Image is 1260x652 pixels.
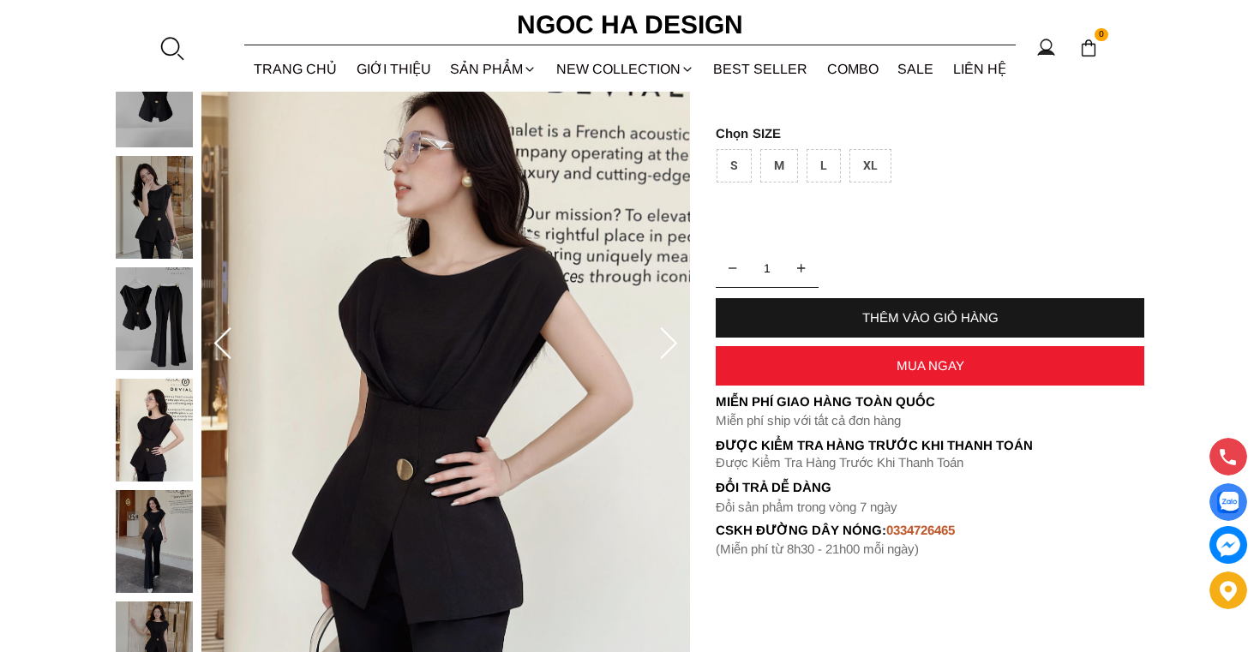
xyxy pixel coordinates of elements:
img: img-CART-ICON-ksit0nf1 [1079,39,1098,57]
span: 0 [1095,28,1108,42]
div: L [807,149,841,182]
a: BEST SELLER [704,46,818,92]
div: SẢN PHẨM [441,46,547,92]
font: (Miễn phí từ 8h30 - 21h00 mỗi ngày) [716,541,919,556]
a: Combo [818,46,889,92]
a: Display image [1209,483,1247,521]
div: M [760,149,798,182]
p: Được Kiểm Tra Hàng Trước Khi Thanh Toán [716,455,1144,470]
input: Quantity input [716,251,819,285]
div: MUA NGAY [716,358,1144,373]
div: XL [849,149,891,182]
img: Jenny Top_ Áo Mix Tơ Thân Bổ Mảnh Vạt Chéo Màu Đen A1057_mini_3 [116,267,193,370]
img: Jenny Top_ Áo Mix Tơ Thân Bổ Mảnh Vạt Chéo Màu Đen A1057_mini_1 [116,45,193,147]
p: SIZE [716,126,1144,141]
img: Jenny Top_ Áo Mix Tơ Thân Bổ Mảnh Vạt Chéo Màu Đen A1057_mini_2 [116,156,193,259]
a: messenger [1209,526,1247,564]
a: TRANG CHỦ [244,46,347,92]
font: cskh đường dây nóng: [716,523,886,537]
font: Miễn phí ship với tất cả đơn hàng [716,413,901,428]
font: Miễn phí giao hàng toàn quốc [716,394,935,409]
img: Display image [1217,492,1239,513]
img: Jenny Top_ Áo Mix Tơ Thân Bổ Mảnh Vạt Chéo Màu Đen A1057_mini_4 [116,379,193,482]
div: THÊM VÀO GIỎ HÀNG [716,310,1144,325]
p: Được Kiểm Tra Hàng Trước Khi Thanh Toán [716,438,1144,453]
font: Đổi sản phẩm trong vòng 7 ngày [716,499,897,514]
h6: Đổi trả dễ dàng [716,480,1144,494]
font: 0334726465 [886,523,955,537]
div: S [717,149,752,182]
a: Ngoc Ha Design [501,4,759,45]
a: LIÊN HỆ [944,46,1017,92]
a: GIỚI THIỆU [347,46,441,92]
a: SALE [888,46,944,92]
a: NEW COLLECTION [547,46,705,92]
img: Jenny Top_ Áo Mix Tơ Thân Bổ Mảnh Vạt Chéo Màu Đen A1057_mini_5 [116,490,193,593]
